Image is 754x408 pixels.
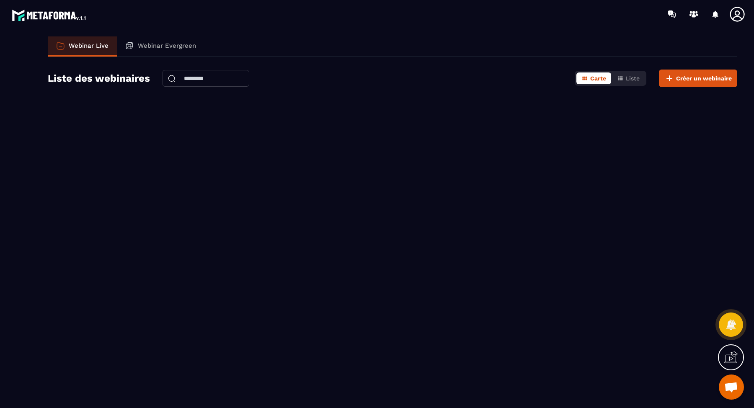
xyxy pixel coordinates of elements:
button: Créer un webinaire [659,70,737,87]
span: Liste [626,75,640,82]
button: Liste [612,72,645,84]
span: Carte [590,75,606,82]
p: Webinar Live [69,42,108,49]
h2: Liste des webinaires [48,70,150,87]
img: logo [12,8,87,23]
span: Créer un webinaire [676,74,732,83]
div: Open chat [719,374,744,400]
p: Webinar Evergreen [138,42,196,49]
button: Carte [576,72,611,84]
a: Webinar Live [48,36,117,57]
